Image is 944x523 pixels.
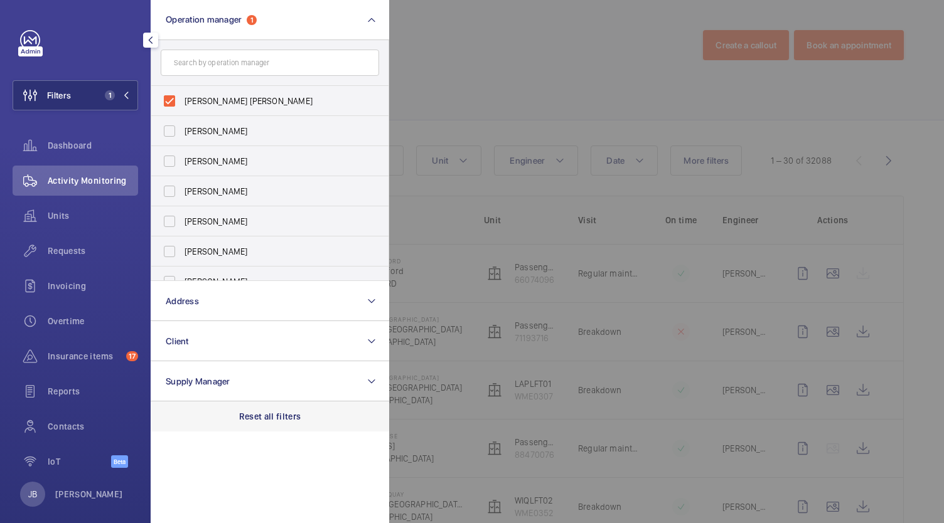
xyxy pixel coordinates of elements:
[48,245,138,257] span: Requests
[47,89,71,102] span: Filters
[126,351,138,361] span: 17
[48,174,138,187] span: Activity Monitoring
[28,488,37,500] p: JB
[48,455,111,468] span: IoT
[55,488,123,500] p: [PERSON_NAME]
[48,315,138,327] span: Overtime
[48,139,138,152] span: Dashboard
[48,209,138,222] span: Units
[48,420,138,433] span: Contacts
[111,455,128,468] span: Beta
[13,80,138,110] button: Filters1
[48,350,121,362] span: Insurance items
[48,280,138,292] span: Invoicing
[48,385,138,398] span: Reports
[105,90,115,100] span: 1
